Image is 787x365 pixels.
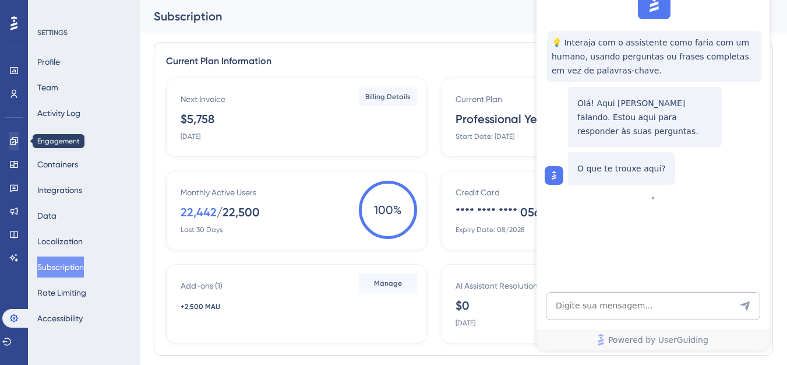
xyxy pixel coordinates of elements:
[456,318,475,328] div: [DATE]
[181,92,225,106] div: Next Invoice
[166,54,761,68] div: Current Plan Information
[456,225,525,234] div: Expiry Date: 08/2028
[456,279,541,293] div: AI Assistant Resolutions
[456,132,514,141] div: Start Date: [DATE]
[365,92,411,101] span: Billing Details
[456,111,557,127] div: Professional Yearly
[359,181,417,239] span: 100 %
[374,279,402,288] span: Manage
[181,225,223,234] div: Last 30 Days
[359,274,417,293] button: Manage
[456,185,500,199] div: Credit Card
[181,185,256,199] div: Monthly Active Users
[181,111,214,127] div: $5,758
[154,8,641,24] div: Subscription
[181,279,223,293] div: Add-ons ( 1 )
[181,204,217,220] div: 22,442
[456,297,470,314] div: $0
[181,132,200,141] div: [DATE]
[456,92,502,106] div: Current Plan
[217,204,260,220] div: / 22,500
[181,302,241,311] div: +2,500 MAU
[359,87,417,106] button: Billing Details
